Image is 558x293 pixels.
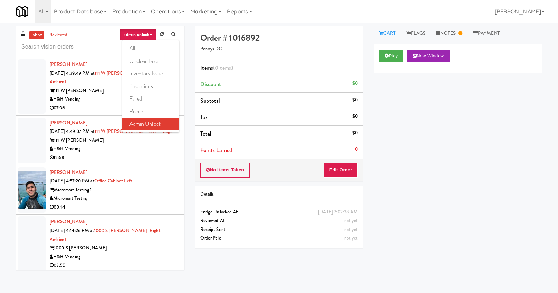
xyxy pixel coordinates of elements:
input: Search vision orders [21,40,179,53]
span: Total [200,130,212,138]
div: 0 [355,145,358,154]
div: H&H Vending [50,95,179,104]
a: admin unlock [122,118,179,130]
span: Points Earned [200,146,232,154]
div: [DATE] 7:02:38 AM [318,208,358,216]
h5: Pennys DC [200,46,358,52]
div: $0 [352,79,358,88]
a: 1000 S [PERSON_NAME] -Right - Ambient [50,227,163,243]
a: 111 W [PERSON_NAME] - Left - Fridge [95,128,173,135]
button: New Window [407,50,450,62]
a: admin unlock [120,29,156,40]
a: failed [122,92,179,105]
a: Payment [468,26,505,41]
span: [DATE] 4:14:26 PM at [50,227,94,234]
div: 12:58 [50,153,179,162]
li: [PERSON_NAME][DATE] 4:39:49 PM at111 W [PERSON_NAME] - Right - Ambient111 W [PERSON_NAME]H&H Vend... [16,57,184,116]
div: $0 [352,96,358,105]
div: 07:36 [50,104,179,113]
a: [PERSON_NAME] [50,119,87,126]
a: [PERSON_NAME] [50,218,87,225]
span: [DATE] 4:49:07 PM at [50,128,95,135]
span: not yet [344,217,358,224]
li: [PERSON_NAME][DATE] 4:57:20 PM atOffice Cabinet LeftMicromart Testing 1Micromart Testing00:14 [16,165,184,215]
h4: Order # 1016892 [200,33,358,43]
a: [PERSON_NAME] [50,61,87,68]
a: Flags [401,26,431,41]
div: 111 W [PERSON_NAME] [50,136,179,145]
span: Tax [200,113,208,121]
div: 111 W [PERSON_NAME] [50,86,179,95]
span: Items [200,64,233,72]
div: 1000 S [PERSON_NAME] [50,244,179,253]
a: inbox [29,31,44,40]
a: Office Cabinet Left [94,178,132,184]
a: recent [122,105,179,118]
li: [PERSON_NAME][DATE] 4:14:26 PM at1000 S [PERSON_NAME] -Right - Ambient1000 S [PERSON_NAME]H&H Ven... [16,215,184,273]
a: Cart [374,26,401,41]
div: H&H Vending [50,253,179,261]
div: H&H Vending [50,145,179,153]
div: Order Paid [200,234,358,243]
a: reviewed [48,31,69,40]
span: [DATE] 4:39:49 PM at [50,70,95,77]
span: Subtotal [200,97,221,105]
div: 03:55 [50,261,179,270]
a: 111 W [PERSON_NAME] - Right - Ambient [50,70,162,85]
span: not yet [344,235,358,241]
button: Edit Order [324,163,358,178]
a: Notes [431,26,468,41]
a: unclear take [122,55,179,68]
span: Discount [200,80,222,88]
div: Micromart Testing [50,194,179,203]
div: Fridge Unlocked At [200,208,358,216]
div: Micromart Testing 1 [50,186,179,195]
span: not yet [344,226,358,233]
a: all [122,42,179,55]
a: inventory issue [122,67,179,80]
li: [PERSON_NAME][DATE] 4:49:07 PM at111 W [PERSON_NAME] - Left - Fridge111 W [PERSON_NAME]H&H Vendin... [16,116,184,165]
a: suspicious [122,80,179,93]
span: (0 ) [213,64,233,72]
div: Reviewed At [200,216,358,225]
div: Receipt Sent [200,225,358,234]
div: Details [200,190,358,199]
img: Micromart [16,5,28,18]
div: $0 [352,129,358,137]
ng-pluralize: items [218,64,231,72]
button: No Items Taken [200,163,250,178]
div: $0 [352,112,358,121]
a: [PERSON_NAME] [50,169,87,176]
div: 00:14 [50,203,179,212]
span: [DATE] 4:57:20 PM at [50,178,94,184]
button: Play [379,50,403,62]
